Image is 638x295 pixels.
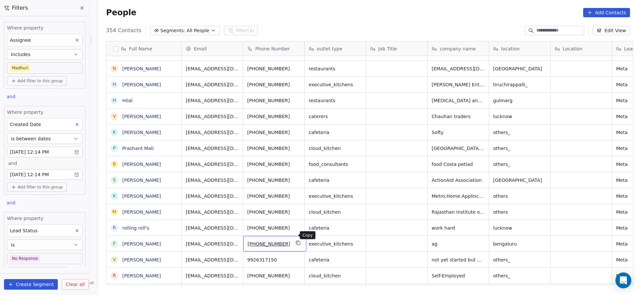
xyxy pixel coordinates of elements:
span: [EMAIL_ADDRESS][DOMAIN_NAME] [432,65,485,72]
span: others_ [493,129,546,136]
span: [EMAIL_ADDRESS][DOMAIN_NAME] [186,129,239,136]
span: Phone Number [255,45,290,52]
span: food Costa petlad [432,161,485,168]
span: lucknow [493,113,546,120]
span: location [501,45,520,52]
div: Job Title [366,41,427,56]
span: [GEOGRAPHIC_DATA] [493,65,546,72]
span: others [493,209,546,215]
span: [PHONE_NUMBER] [247,113,300,120]
span: [EMAIL_ADDRESS][DOMAIN_NAME] [186,272,239,279]
span: tiruchirappalli_ [493,81,546,88]
span: [PHONE_NUMBER] [247,97,300,104]
div: outlet type [305,41,366,56]
span: Location [563,45,582,52]
span: others [493,193,546,199]
span: Metro.Home.Applinces.&. Crockery. [432,193,485,199]
span: bengaluru [493,241,546,247]
span: lucknow [493,225,546,231]
div: H [113,97,116,104]
span: Segments: [160,27,185,34]
span: [EMAIL_ADDRESS][DOMAIN_NAME] [186,193,239,199]
button: Edit View [592,26,630,35]
div: P [113,145,116,152]
div: K [113,192,116,199]
span: [GEOGRAPHIC_DATA], [GEOGRAPHIC_DATA] [432,145,485,152]
span: [PHONE_NUMBER] [247,209,300,215]
a: [PERSON_NAME] [122,178,161,183]
div: S [113,177,116,184]
div: B [113,161,116,168]
span: [EMAIL_ADDRESS][DOMAIN_NAME] [186,65,239,72]
span: ActionAid Association [432,177,485,184]
span: All People [187,27,209,34]
span: [EMAIL_ADDRESS][DOMAIN_NAME] [186,97,239,104]
div: Phone Number [243,41,304,56]
div: Open Intercom Messenger [615,272,631,288]
span: Job Title [378,45,397,52]
span: [EMAIL_ADDRESS][DOMAIN_NAME] [186,161,239,168]
a: [PERSON_NAME] [122,257,161,262]
div: r [113,224,116,231]
div: n [113,65,116,72]
a: [PERSON_NAME] [122,209,161,215]
div: company name [428,41,489,56]
button: Add Contacts [583,8,630,17]
div: Full Name [106,41,181,56]
div: Location [551,41,612,56]
div: Email [182,41,243,56]
span: [MEDICAL_DATA] analyst, skier,solid waste management activist [432,97,485,104]
span: [PHONE_NUMBER] [247,161,300,168]
span: others_ [493,257,546,263]
span: Full Name [129,45,152,52]
a: [PERSON_NAME] [122,193,161,199]
span: Rajasthan Institute of Engineering and Technology [432,209,485,215]
div: V [113,256,116,263]
div: V [113,113,116,120]
span: others_ [493,145,546,152]
span: [PHONE_NUMBER] [247,81,300,88]
span: [EMAIL_ADDRESS][DOMAIN_NAME] [186,257,239,263]
span: caterers [309,113,362,120]
span: 354 Contacts [106,27,141,35]
span: [PERSON_NAME] Enterprises [432,81,485,88]
span: executive_kitchens [309,193,362,199]
span: People [106,8,136,18]
span: [PHONE_NUMBER] [247,65,300,72]
a: rolling roll's [122,225,149,231]
a: [PERSON_NAME] [122,130,161,135]
span: cafeteria [309,177,362,184]
div: grid [106,56,182,285]
span: Chauhan traders [432,113,485,120]
a: [PERSON_NAME] [122,273,161,278]
div: m [112,208,116,215]
span: Softy [432,129,485,136]
span: [PHONE_NUMBER] [248,241,290,247]
span: company name [440,45,476,52]
div: R [113,272,116,279]
span: cloud_kitchen [309,272,362,279]
span: [EMAIL_ADDRESS][DOMAIN_NAME] [186,145,239,152]
span: Email [194,45,207,52]
div: H [113,81,116,88]
span: food_consultants [309,161,362,168]
button: Filter(3) [224,26,258,35]
span: [PHONE_NUMBER] [247,145,300,152]
span: cafeteria [309,129,362,136]
a: [PERSON_NAME] [122,162,161,167]
span: [PHONE_NUMBER] [247,272,300,279]
a: Hilal [122,98,133,103]
span: [EMAIL_ADDRESS][DOMAIN_NAME] [186,81,239,88]
span: not yet started but will get registered soon [432,257,485,263]
span: ag [432,241,485,247]
span: [EMAIL_ADDRESS][DOMAIN_NAME] [186,177,239,184]
span: cafeteria [309,257,362,263]
span: cafeteria [309,225,362,231]
div: f [113,240,116,247]
span: restaurants [309,65,362,72]
span: others_ [493,161,546,168]
span: [PHONE_NUMBER] [247,129,300,136]
a: [PERSON_NAME] [122,66,161,71]
span: gulmarg [493,97,546,104]
a: Prashant Mali [122,146,154,151]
